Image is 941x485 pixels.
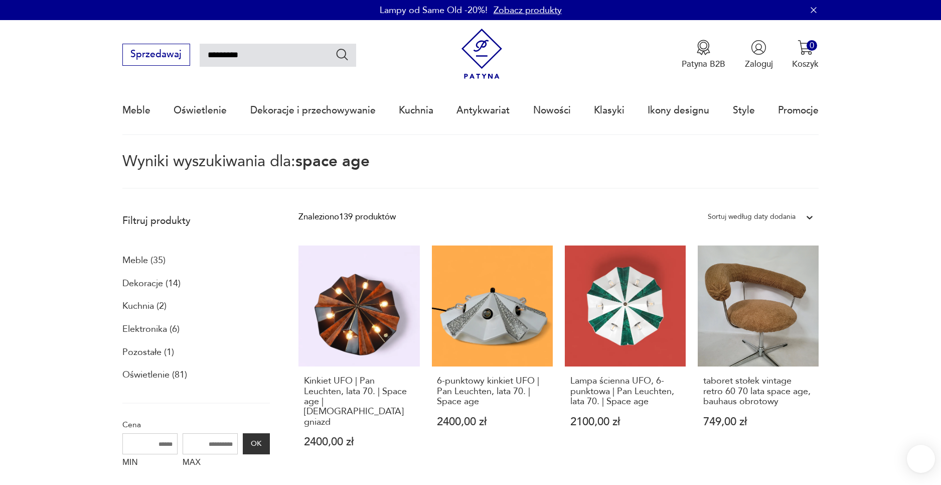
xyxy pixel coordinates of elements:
[696,40,711,55] img: Ikona medalu
[122,298,167,315] a: Kuchnia (2)
[494,4,562,17] a: Zobacz produkty
[122,154,819,189] p: Wyniki wyszukiwania dla:
[122,214,270,227] p: Filtruj produkty
[122,275,181,292] a: Dekoracje (14)
[682,58,725,70] p: Patyna B2B
[243,433,270,454] button: OK
[122,367,187,384] a: Oświetlenie (81)
[122,321,180,338] a: Elektronika (6)
[698,246,819,471] a: taboret stołek vintage retro 60 70 lata space age, bauhaus obrotowytaboret stołek vintage retro 6...
[122,44,190,66] button: Sprzedawaj
[295,151,370,172] span: space age
[798,40,813,55] img: Ikona koszyka
[437,417,547,427] p: 2400,00 zł
[733,87,755,134] a: Style
[751,40,766,55] img: Ikonka użytkownika
[122,87,150,134] a: Meble
[298,246,419,471] a: Kinkiet UFO | Pan Leuchten, lata 70. | Space age | 6 gniazdKinkiet UFO | Pan Leuchten, lata 70. |...
[456,87,510,134] a: Antykwariat
[648,87,709,134] a: Ikony designu
[122,418,270,431] p: Cena
[298,210,396,223] div: Znaleziono 139 produktów
[682,40,725,70] a: Ikona medaluPatyna B2B
[250,87,376,134] a: Dekoracje i przechowywanie
[708,210,796,223] div: Sortuj według daty dodania
[304,376,414,427] h3: Kinkiet UFO | Pan Leuchten, lata 70. | Space age | [DEMOGRAPHIC_DATA] gniazd
[335,47,350,62] button: Szukaj
[174,87,227,134] a: Oświetlenie
[703,417,814,427] p: 749,00 zł
[778,87,819,134] a: Promocje
[122,454,178,473] label: MIN
[594,87,624,134] a: Klasyki
[122,252,166,269] a: Meble (35)
[456,29,507,79] img: Patyna - sklep z meblami i dekoracjami vintage
[792,58,819,70] p: Koszyk
[907,445,935,473] iframe: Smartsupp widget button
[399,87,433,134] a: Kuchnia
[570,417,681,427] p: 2100,00 zł
[380,4,488,17] p: Lampy od Same Old -20%!
[432,246,553,471] a: 6-punktowy kinkiet UFO | Pan Leuchten, lata 70. | Space age6-punktowy kinkiet UFO | Pan Leuchten,...
[122,344,174,361] a: Pozostałe (1)
[437,376,547,407] h3: 6-punktowy kinkiet UFO | Pan Leuchten, lata 70. | Space age
[807,40,817,51] div: 0
[533,87,571,134] a: Nowości
[745,40,773,70] button: Zaloguj
[682,40,725,70] button: Patyna B2B
[570,376,681,407] h3: Lampa ścienna UFO, 6-punktowa | Pan Leuchten, lata 70. | Space age
[703,376,814,407] h3: taboret stołek vintage retro 60 70 lata space age, bauhaus obrotowy
[183,454,238,473] label: MAX
[792,40,819,70] button: 0Koszyk
[745,58,773,70] p: Zaloguj
[565,246,686,471] a: Lampa ścienna UFO, 6-punktowa | Pan Leuchten, lata 70. | Space ageLampa ścienna UFO, 6-punktowa |...
[122,51,190,59] a: Sprzedawaj
[304,437,414,447] p: 2400,00 zł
